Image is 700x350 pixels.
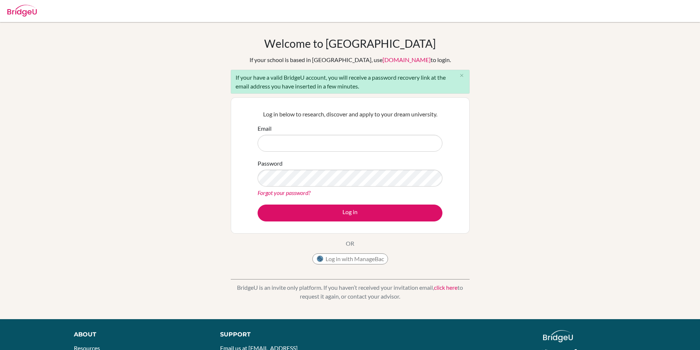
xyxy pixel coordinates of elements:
p: Log in below to research, discover and apply to your dream university. [258,110,442,119]
h1: Welcome to [GEOGRAPHIC_DATA] [264,37,436,50]
div: About [74,330,204,339]
button: Log in with ManageBac [312,253,388,264]
img: Bridge-U [7,5,37,17]
button: Close [455,70,469,81]
div: Support [220,330,341,339]
a: [DOMAIN_NAME] [383,56,431,63]
p: BridgeU is an invite only platform. If you haven’t received your invitation email, to request it ... [231,283,470,301]
label: Email [258,124,272,133]
a: Forgot your password? [258,189,310,196]
div: If your school is based in [GEOGRAPHIC_DATA], use to login. [250,55,451,64]
label: Password [258,159,283,168]
button: Log in [258,205,442,221]
img: logo_white@2x-f4f0deed5e89b7ecb1c2cc34c3e3d731f90f0f143d5ea2071677605dd97b5244.png [543,330,573,342]
div: If your have a valid BridgeU account, you will receive a password recovery link at the email addr... [231,70,470,94]
i: close [459,73,464,78]
a: click here [434,284,457,291]
p: OR [346,239,354,248]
